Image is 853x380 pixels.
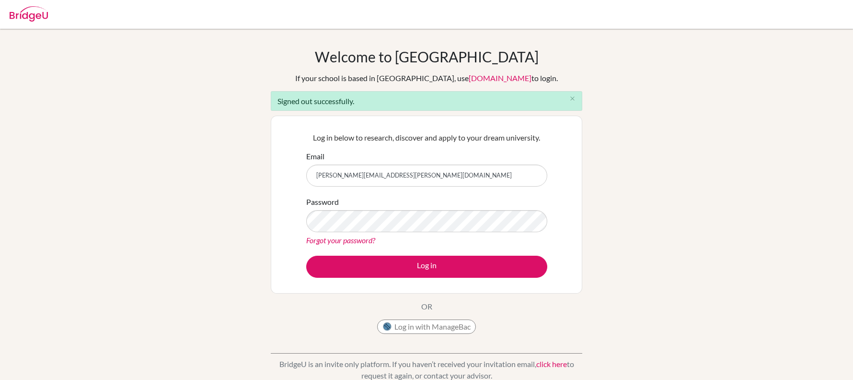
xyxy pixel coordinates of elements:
a: [DOMAIN_NAME] [469,73,531,83]
h1: Welcome to [GEOGRAPHIC_DATA] [315,48,539,65]
i: close [569,95,576,102]
div: If your school is based in [GEOGRAPHIC_DATA], use to login. [295,72,558,84]
button: Close [563,92,582,106]
button: Log in [306,256,547,278]
button: Log in with ManageBac [377,320,476,334]
label: Email [306,151,324,162]
p: OR [421,301,432,312]
img: Bridge-U [10,6,48,22]
div: Signed out successfully. [271,91,582,111]
p: Log in below to research, discover and apply to your dream university. [306,132,547,143]
label: Password [306,196,339,208]
a: Forgot your password? [306,236,375,245]
a: click here [536,359,567,368]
